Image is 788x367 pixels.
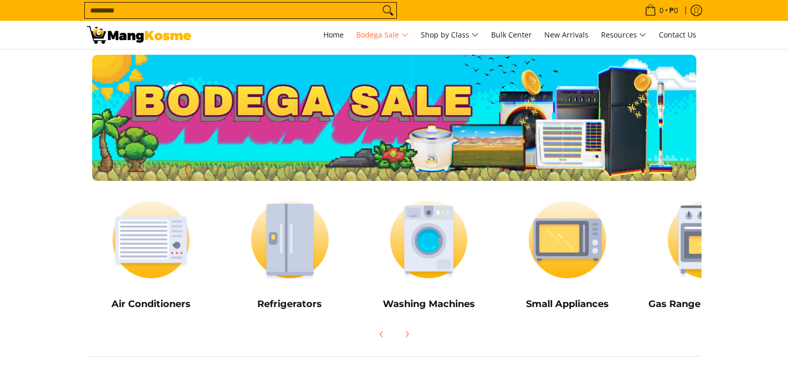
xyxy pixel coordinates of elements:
[365,191,493,288] img: Washing Machines
[544,30,589,40] span: New Arrivals
[202,21,702,49] nav: Main Menu
[486,21,537,49] a: Bulk Center
[601,29,646,42] span: Resources
[668,7,680,14] span: ₱0
[539,21,594,49] a: New Arrivals
[659,30,696,40] span: Contact Us
[226,191,354,317] a: Refrigerators Refrigerators
[642,5,681,16] span: •
[380,3,396,18] button: Search
[395,323,418,346] button: Next
[642,191,771,288] img: Cookers
[318,21,349,49] a: Home
[642,191,771,317] a: Cookers Gas Range and Cookers
[87,298,216,310] h5: Air Conditioners
[87,26,191,44] img: Bodega Sale l Mang Kosme: Cost-Efficient &amp; Quality Home Appliances
[226,191,354,288] img: Refrigerators
[503,298,632,310] h5: Small Appliances
[356,29,408,42] span: Bodega Sale
[365,191,493,317] a: Washing Machines Washing Machines
[416,21,484,49] a: Shop by Class
[642,298,771,310] h5: Gas Range and Cookers
[491,30,532,40] span: Bulk Center
[365,298,493,310] h5: Washing Machines
[351,21,414,49] a: Bodega Sale
[226,298,354,310] h5: Refrigerators
[87,191,216,317] a: Air Conditioners Air Conditioners
[658,7,665,14] span: 0
[323,30,344,40] span: Home
[87,191,216,288] img: Air Conditioners
[503,191,632,288] img: Small Appliances
[370,323,393,346] button: Previous
[503,191,632,317] a: Small Appliances Small Appliances
[596,21,652,49] a: Resources
[421,29,479,42] span: Shop by Class
[654,21,702,49] a: Contact Us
